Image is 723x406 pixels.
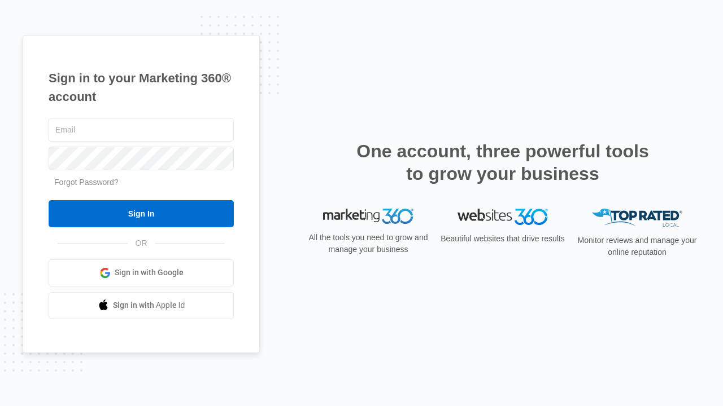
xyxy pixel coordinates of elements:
[592,209,682,227] img: Top Rated Local
[54,178,119,187] a: Forgot Password?
[128,237,155,249] span: OR
[353,140,652,185] h2: One account, three powerful tools to grow your business
[574,235,700,258] p: Monitor reviews and manage your online reputation
[49,69,234,106] h1: Sign in to your Marketing 360® account
[49,118,234,142] input: Email
[49,292,234,319] a: Sign in with Apple Id
[458,209,548,225] img: Websites 360
[49,259,234,286] a: Sign in with Google
[305,232,432,255] p: All the tools you need to grow and manage your business
[49,200,234,227] input: Sign In
[439,233,566,245] p: Beautiful websites that drive results
[113,299,185,311] span: Sign in with Apple Id
[115,267,184,279] span: Sign in with Google
[323,209,413,224] img: Marketing 360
